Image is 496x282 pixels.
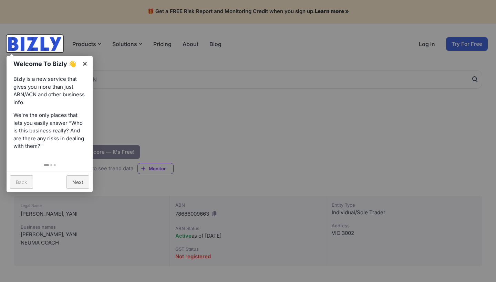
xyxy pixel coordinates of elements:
[13,75,86,106] p: Bizly is a new service that gives you more than just ABN/ACN and other business info.
[13,111,86,150] p: We're the only places that lets you easily answer “Who is this business really? And are there any...
[77,56,93,71] a: ×
[13,59,79,68] h1: Welcome To Bizly 👋
[10,175,33,189] a: Back
[66,175,89,189] a: Next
